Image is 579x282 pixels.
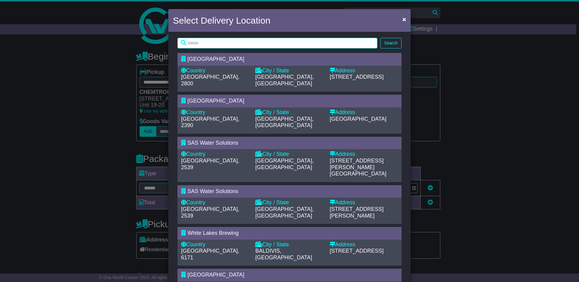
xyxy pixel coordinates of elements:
span: [GEOGRAPHIC_DATA], 2390 [181,116,239,129]
span: White Lakes Brewing [187,230,239,236]
div: Country [181,199,249,206]
div: Address [330,67,398,74]
span: [STREET_ADDRESS][PERSON_NAME] [330,206,384,219]
span: SAS Water Solutions [187,140,238,146]
div: Country [181,109,249,116]
div: Country [181,151,249,158]
div: Address [330,199,398,206]
span: × [402,16,406,23]
span: [GEOGRAPHIC_DATA] [330,171,386,177]
span: [GEOGRAPHIC_DATA], 2800 [181,74,239,87]
button: Search [380,38,402,48]
h4: Select Delivery Location [173,14,270,27]
div: Address [330,109,398,116]
div: Country [181,67,249,74]
div: Address [330,151,398,158]
span: [GEOGRAPHIC_DATA], [GEOGRAPHIC_DATA] [255,116,313,129]
div: Country [181,241,249,248]
div: City / State [255,67,323,74]
div: Address [330,241,398,248]
span: [GEOGRAPHIC_DATA], 2539 [181,206,239,219]
span: SAS Water Solutions [187,188,238,194]
span: [GEOGRAPHIC_DATA] [187,98,244,104]
span: [STREET_ADDRESS][PERSON_NAME] [330,158,384,170]
span: [GEOGRAPHIC_DATA] [330,116,386,122]
span: BALDIVIS, [GEOGRAPHIC_DATA] [255,248,312,261]
span: [GEOGRAPHIC_DATA] [187,272,244,278]
div: City / State [255,241,323,248]
span: [GEOGRAPHIC_DATA], [GEOGRAPHIC_DATA] [255,158,313,170]
span: [STREET_ADDRESS] [330,248,384,254]
span: [GEOGRAPHIC_DATA], 2539 [181,158,239,170]
span: [GEOGRAPHIC_DATA], [GEOGRAPHIC_DATA] [255,206,313,219]
div: City / State [255,199,323,206]
span: [STREET_ADDRESS] [330,74,384,80]
span: [GEOGRAPHIC_DATA] [187,56,244,62]
div: City / State [255,109,323,116]
button: Close [399,13,409,25]
div: City / State [255,151,323,158]
span: [GEOGRAPHIC_DATA], 6171 [181,248,239,261]
span: [GEOGRAPHIC_DATA], [GEOGRAPHIC_DATA] [255,74,313,87]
